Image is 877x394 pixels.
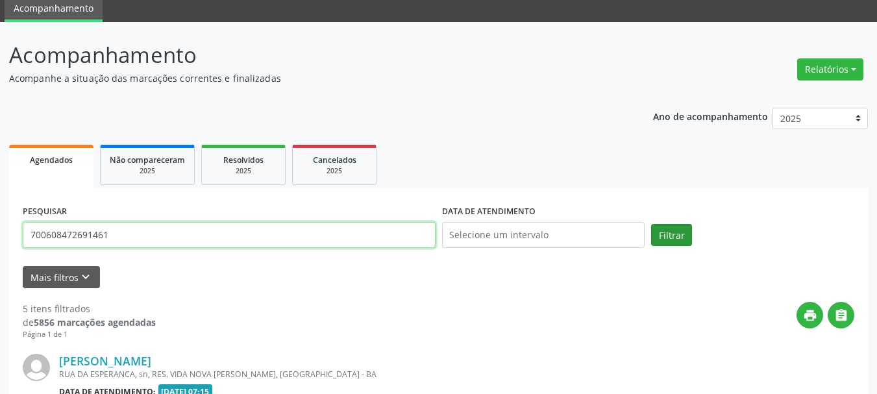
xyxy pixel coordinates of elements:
i: print [803,308,817,323]
strong: 5856 marcações agendadas [34,316,156,328]
div: 2025 [110,166,185,176]
div: Página 1 de 1 [23,329,156,340]
p: Ano de acompanhamento [653,108,768,124]
div: RUA DA ESPERANCA, sn, RES. VIDA NOVA [PERSON_NAME], [GEOGRAPHIC_DATA] - BA [59,369,660,380]
span: Agendados [30,154,73,166]
p: Acompanhamento [9,39,610,71]
span: Não compareceram [110,154,185,166]
div: 2025 [302,166,367,176]
div: 2025 [211,166,276,176]
span: Resolvidos [223,154,264,166]
label: DATA DE ATENDIMENTO [442,202,536,222]
button: Filtrar [651,224,692,246]
label: PESQUISAR [23,202,67,222]
p: Acompanhe a situação das marcações correntes e finalizadas [9,71,610,85]
i:  [834,308,848,323]
div: 5 itens filtrados [23,302,156,315]
input: Nome, CNS [23,222,436,248]
span: Cancelados [313,154,356,166]
i: keyboard_arrow_down [79,270,93,284]
button: print [797,302,823,328]
button: Relatórios [797,58,863,80]
div: de [23,315,156,329]
a: [PERSON_NAME] [59,354,151,368]
button:  [828,302,854,328]
button: Mais filtroskeyboard_arrow_down [23,266,100,289]
input: Selecione um intervalo [442,222,645,248]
